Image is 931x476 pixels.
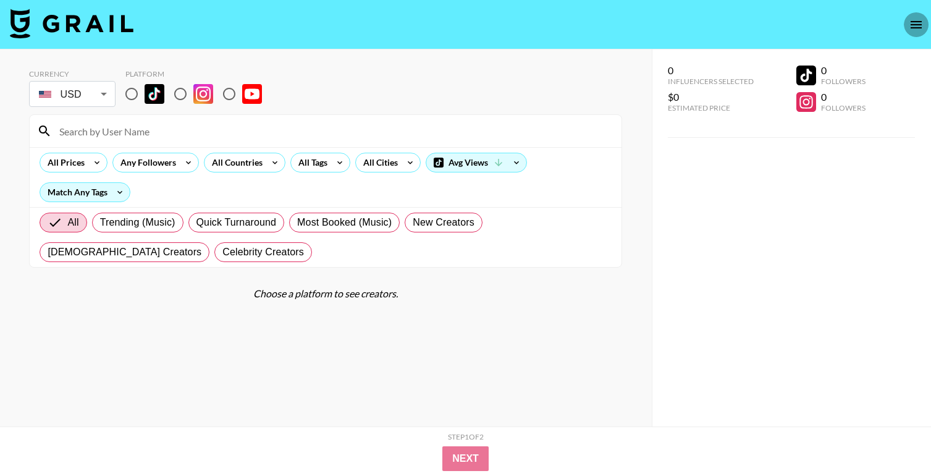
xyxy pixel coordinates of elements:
[32,83,113,105] div: USD
[48,245,201,260] span: [DEMOGRAPHIC_DATA] Creators
[145,84,164,104] img: TikTok
[821,91,866,103] div: 0
[113,153,179,172] div: Any Followers
[821,77,866,86] div: Followers
[668,77,754,86] div: Influencers Selected
[356,153,400,172] div: All Cities
[668,64,754,77] div: 0
[100,215,175,230] span: Trending (Music)
[297,215,392,230] span: Most Booked (Music)
[869,414,916,461] iframe: Drift Widget Chat Controller
[242,84,262,104] img: YouTube
[29,69,116,79] div: Currency
[668,103,754,113] div: Estimated Price
[904,12,929,37] button: open drawer
[204,153,265,172] div: All Countries
[10,9,133,38] img: Grail Talent
[52,121,614,141] input: Search by User Name
[668,91,754,103] div: $0
[193,84,213,104] img: Instagram
[222,245,304,260] span: Celebrity Creators
[291,153,330,172] div: All Tags
[40,153,87,172] div: All Prices
[821,64,866,77] div: 0
[196,215,277,230] span: Quick Turnaround
[821,103,866,113] div: Followers
[426,153,526,172] div: Avg Views
[29,287,622,300] div: Choose a platform to see creators.
[67,215,78,230] span: All
[125,69,272,79] div: Platform
[442,446,489,471] button: Next
[448,432,484,441] div: Step 1 of 2
[40,183,130,202] div: Match Any Tags
[413,215,474,230] span: New Creators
